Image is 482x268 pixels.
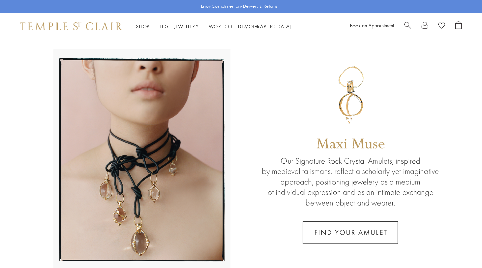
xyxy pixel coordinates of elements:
a: Search [404,21,411,32]
a: Open Shopping Bag [455,21,462,32]
img: Temple St. Clair [20,22,122,30]
a: Book an Appointment [350,22,394,29]
a: World of [DEMOGRAPHIC_DATA]World of [DEMOGRAPHIC_DATA] [209,23,292,30]
a: View Wishlist [438,21,445,32]
a: ShopShop [136,23,150,30]
nav: Main navigation [136,22,292,31]
p: Enjoy Complimentary Delivery & Returns [201,3,278,10]
a: High JewelleryHigh Jewellery [160,23,199,30]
